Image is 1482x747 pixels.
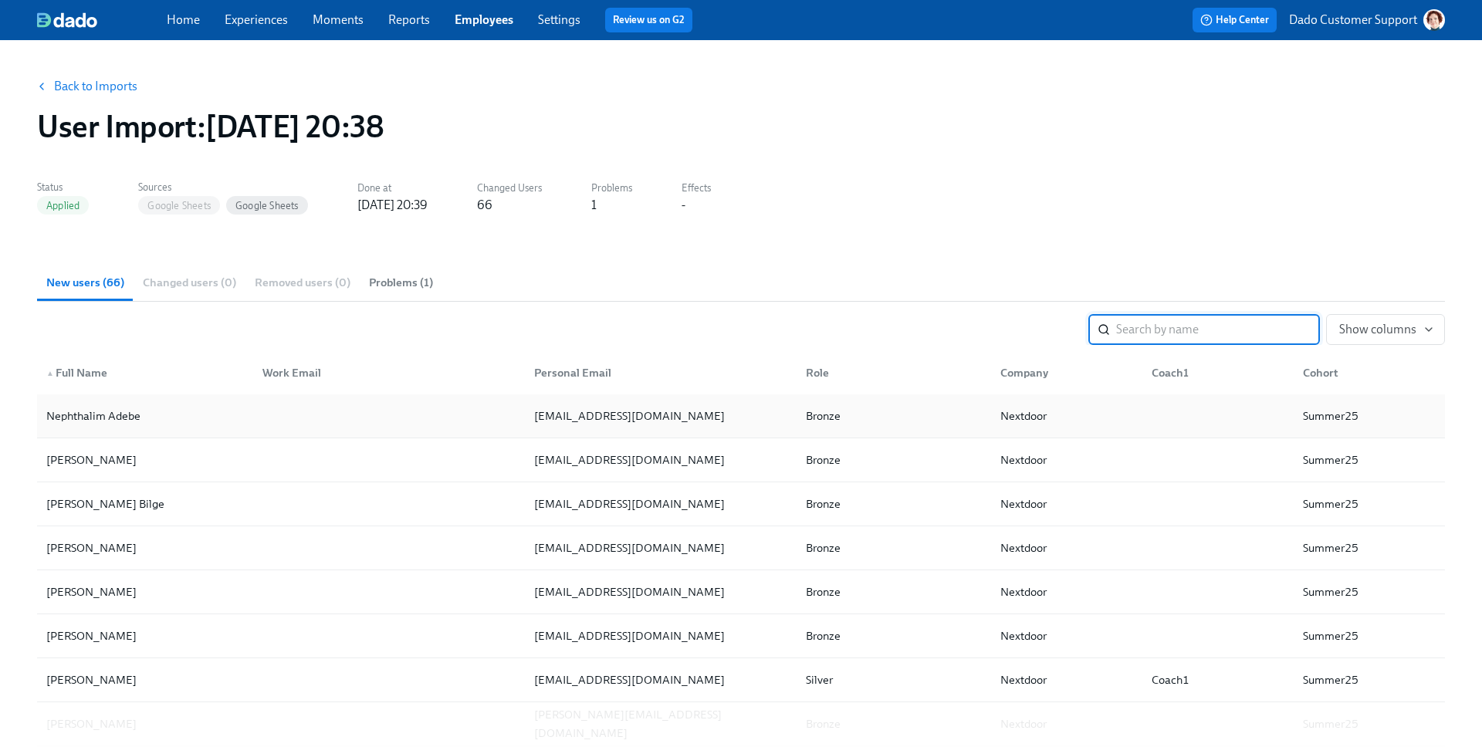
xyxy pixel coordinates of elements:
div: Summer25 [1297,495,1442,513]
label: Status [37,179,89,196]
div: Nextdoor [994,627,1139,645]
div: [PERSON_NAME] [40,671,250,689]
div: [PERSON_NAME] [40,539,250,557]
div: Silver [800,671,988,689]
div: Personal Email [528,363,793,382]
span: Show columns [1339,322,1432,337]
span: Google Sheets [226,200,308,211]
p: Dado Customer Support [1289,12,1417,29]
div: Bronze [800,627,988,645]
span: Problems (1) [369,274,433,292]
div: 66 [477,197,492,214]
button: Dado Customer Support [1289,9,1445,31]
div: Role [800,363,988,382]
a: Settings [538,12,580,27]
div: Summer25 [1297,407,1442,425]
div: Summer25 [1297,671,1442,689]
div: [EMAIL_ADDRESS][DOMAIN_NAME] [528,539,793,557]
button: Help Center [1193,8,1277,32]
div: Nephthalim Adebe [40,407,250,425]
div: Bronze [800,407,988,425]
div: Full Name [40,363,250,382]
div: Summer25 [1297,583,1442,601]
label: Problems [591,180,632,197]
div: Nextdoor [994,671,1139,689]
div: Company [988,357,1139,388]
span: Applied [37,200,89,211]
div: Coach1 [1145,363,1291,382]
label: Effects [682,180,711,197]
div: Nextdoor [994,539,1139,557]
a: Experiences [225,12,288,27]
input: Search by name [1116,314,1320,345]
div: [EMAIL_ADDRESS][DOMAIN_NAME] [528,495,793,513]
div: Company [994,363,1139,382]
div: Coach1 [1145,671,1291,689]
a: Back to Imports [54,79,137,94]
label: Sources [138,179,307,196]
button: Back to Imports [28,71,148,102]
div: Bronze [800,451,988,469]
h1: User Import : [DATE] 20:38 [37,108,384,145]
div: Nextdoor [994,407,1139,425]
div: [EMAIL_ADDRESS][DOMAIN_NAME] [528,627,793,645]
span: Help Center [1200,12,1269,28]
div: Coach1 [1139,357,1291,388]
div: [PERSON_NAME] [40,583,250,601]
div: Personal Email [522,357,793,388]
div: Cohort [1297,363,1442,382]
span: New users (66) [46,274,124,292]
img: AATXAJw-nxTkv1ws5kLOi-TQIsf862R-bs_0p3UQSuGH=s96-c [1423,9,1445,31]
div: Bronze [800,495,988,513]
div: 1 [591,197,597,214]
div: [EMAIL_ADDRESS][DOMAIN_NAME] [528,671,793,689]
a: Reports [388,12,430,27]
a: Moments [313,12,364,27]
div: [EMAIL_ADDRESS][DOMAIN_NAME] [528,451,793,469]
div: Work Email [250,357,522,388]
div: Bronze [800,539,988,557]
div: Summer25 [1297,627,1442,645]
button: Review us on G2 [605,8,692,32]
span: ▲ [46,370,54,377]
div: Summer25 [1297,451,1442,469]
div: [DATE] 20:39 [357,197,428,214]
span: Google Sheets [138,200,220,211]
div: - [682,197,685,214]
div: Work Email [256,363,522,382]
button: Show columns [1326,314,1445,345]
a: Review us on G2 [613,12,685,28]
div: Bronze [800,583,988,601]
a: Employees [455,12,513,27]
div: Role [793,357,988,388]
div: [PERSON_NAME] Bilge [40,495,250,513]
div: Summer25 [1297,539,1442,557]
div: [PERSON_NAME] [40,627,250,645]
a: dado [37,12,167,28]
div: Nextdoor [994,451,1139,469]
div: [PERSON_NAME] [40,451,250,469]
label: Done at [357,180,428,197]
img: dado [37,12,97,28]
div: [EMAIL_ADDRESS][DOMAIN_NAME] [528,407,793,425]
div: Nextdoor [994,583,1139,601]
label: Changed Users [477,180,542,197]
div: Nextdoor [994,495,1139,513]
div: Cohort [1291,357,1442,388]
a: Home [167,12,200,27]
div: ▲Full Name [40,357,250,388]
div: [EMAIL_ADDRESS][DOMAIN_NAME] [528,583,793,601]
